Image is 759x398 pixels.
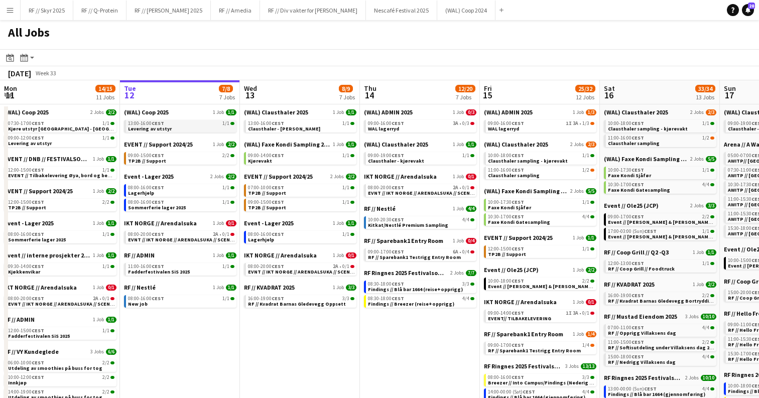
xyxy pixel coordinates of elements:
a: 13:00-16:00CEST1/1Clausthaler - [PERSON_NAME] [248,120,354,131]
a: 07:30-17:00CEST1/1Kjøre utstyr [GEOGRAPHIC_DATA] - [GEOGRAPHIC_DATA] [8,120,114,131]
span: WAL lagerryd [488,125,519,132]
span: (WAL) Faxe Kondi Sampling 2025 [484,187,568,195]
button: RF // Div vakter for [PERSON_NAME] [260,1,366,20]
button: Nescafé Festival 2025 [366,1,437,20]
div: IKT NORGE // Arendalsuka1 Job0/108:00-20:00CEST2A•0/1EVNT // IKT NORGE // ARENDALSUKA // SCENE-ME... [364,173,476,205]
span: 08:00-20:00 [128,232,164,237]
a: 10:00-18:00CEST1/1Clausthaler sampling - kjørevakt [608,120,714,131]
span: CEST [272,120,284,126]
span: 1/1 [702,229,709,234]
a: 10:00-17:30CEST1/1Faxe Kondi Sjåfør [488,199,594,210]
span: Clausthaler sampling [608,140,660,147]
a: RF // Nestlé1 Job4/4 [364,205,476,212]
span: 13:00-16:00 [128,121,164,126]
span: 1 Job [333,142,344,148]
span: Clausthaler sampling [488,172,540,179]
div: (WAL) Coop 20252 Jobs2/207:30-17:00CEST1/1Kjøre utstyr [GEOGRAPHIC_DATA] - [GEOGRAPHIC_DATA]09:00... [4,108,116,155]
span: CEST [392,184,404,191]
span: 10:00-18:00 [608,121,644,126]
span: 1 Job [453,142,464,148]
span: 09:00-14:00 [248,153,284,158]
div: RF // Nestlé1 Job4/410:00-20:30CEST4/4Kitkat/Nestlé Premium Sampling [364,205,476,237]
span: CEST [32,167,44,173]
span: WAL lagerryd [368,125,399,132]
span: 0/3 [466,109,476,115]
span: 1 Job [573,235,584,241]
a: 13:00-16:00CEST1/1Levering av utstyr [128,120,234,131]
span: 2/2 [226,174,236,180]
span: CEST [152,231,164,237]
a: IKT NORGE // Arendalsuka1 Job0/1 [124,219,236,227]
a: 07:00-10:00CEST1/1TP2B // Support [248,184,354,196]
span: EVENT // Support 2024/25 [244,173,313,180]
span: (WAL) ADMIN 2025 [364,108,413,116]
div: (WAL) Faxe Kondi Sampling 20252 Jobs5/510:00-17:30CEST1/1Faxe Kondi Sjåfør10:30-17:00CEST4/4Faxe ... [604,155,716,202]
span: 2 Jobs [690,203,704,209]
a: EVENT // Support 2024/251 Job1/1 [484,234,596,241]
span: Faxe Kondi Sjåfør [488,204,531,211]
span: (WAL) Faxe Kondi Sampling 2025 [604,155,688,163]
span: TP2B // Support [248,204,286,211]
span: CEST [512,120,524,126]
span: 3A [453,121,458,126]
span: 09:00-16:00 [488,121,524,126]
span: 2 Jobs [690,156,704,162]
span: 2/2 [702,214,709,219]
a: 10:00-20:30CEST4/4Kitkat/Nestlé Premium Sampling [368,216,474,228]
span: 10:00-17:30 [488,200,524,205]
span: 12:00-15:00 [8,168,44,173]
span: CEST [512,199,524,205]
span: CEST [152,199,164,205]
div: Event // Ole25 (JCP)2 Jobs3/309:00-17:00CEST2/2Event // [PERSON_NAME] & [PERSON_NAME] 50 // Oppri... [604,202,716,248]
span: 2/2 [226,142,236,148]
span: Levering av utstyr [8,140,52,147]
span: 1/1 [582,153,589,158]
span: 1/1 [342,185,349,190]
span: 1 Job [213,142,224,148]
div: (WAL) Faxe Kondi Sampling 20251 Job1/109:00-14:00CEST1/1Kjørevakt [244,141,356,173]
a: 08:00-16:00CEST1/1Sommerferie lager 2025 [8,231,114,242]
span: 1/1 [222,200,229,205]
span: 1/1 [222,121,229,126]
span: EVENT // Support 2024/25 [484,234,553,241]
span: 1 Job [93,220,104,226]
a: 08:00-16:00CEST1/1Lagerhjelp [128,184,234,196]
span: CEST [512,152,524,159]
span: 1/1 [102,168,109,173]
span: Faxe Kondi Sjåfør [608,172,651,179]
span: 11:00-16:00 [488,168,524,173]
a: (WAL) Faxe Kondi Sampling 20252 Jobs5/5 [604,155,716,163]
span: 1 Job [213,109,224,115]
span: CEST [152,152,164,159]
a: 17:00-03:00 (Sun)CEST1/1Event // [PERSON_NAME] & [PERSON_NAME] 50 // Gjennomføring [608,228,714,239]
span: 08:00-16:00 [128,185,164,190]
span: Clausthaler sampling - kjørevakt [608,125,688,132]
span: 2/3 [586,142,596,148]
span: Event - Lager 2025 [124,173,174,180]
span: CEST [32,135,44,141]
a: (WAL) Clausthaler 20251 Job1/1 [244,108,356,116]
a: 12:00-15:00CEST1/1EVENT // Tilbakelevering Øya, bord og benker [8,167,114,178]
span: Event // Ole25 (JCP) [604,202,659,209]
div: (WAL) Coop 20251 Job1/113:00-16:00CEST1/1Levering av utstyr [124,108,236,141]
span: EVENT // Support 2024/25 [124,141,193,148]
span: Faxe Kondi Gatesampling [608,187,670,193]
span: Clausthaler - kjørevakt [368,158,424,164]
span: 2/2 [346,174,356,180]
span: 28 [748,3,755,9]
a: 09:00-14:00CEST1/1Kjørevakt [248,152,354,164]
span: 09:00-17:00 [608,214,644,219]
span: TP2B // Support [248,190,286,196]
span: EVNT // IKT NORGE // ARENDALSUKA // SCENE-MESTER [368,190,495,196]
span: 4/4 [702,182,709,187]
span: CEST [631,135,644,141]
span: Clausthaler - pakke bil [248,125,320,132]
span: 09:00-15:00 [248,200,284,205]
a: 08:00-16:00CEST1/1Sommerferie lager 2025 [128,199,234,210]
span: 1/1 [582,200,589,205]
a: Event - Lager 20251 Job1/1 [244,219,356,227]
a: Event - Lager 20251 Job1/1 [4,219,116,227]
span: 10:00-18:00 [488,153,524,158]
a: 09:00-17:00CEST2/2Event // [PERSON_NAME] & [PERSON_NAME] 50 // Opprigg [608,213,714,225]
span: 1/1 [346,220,356,226]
